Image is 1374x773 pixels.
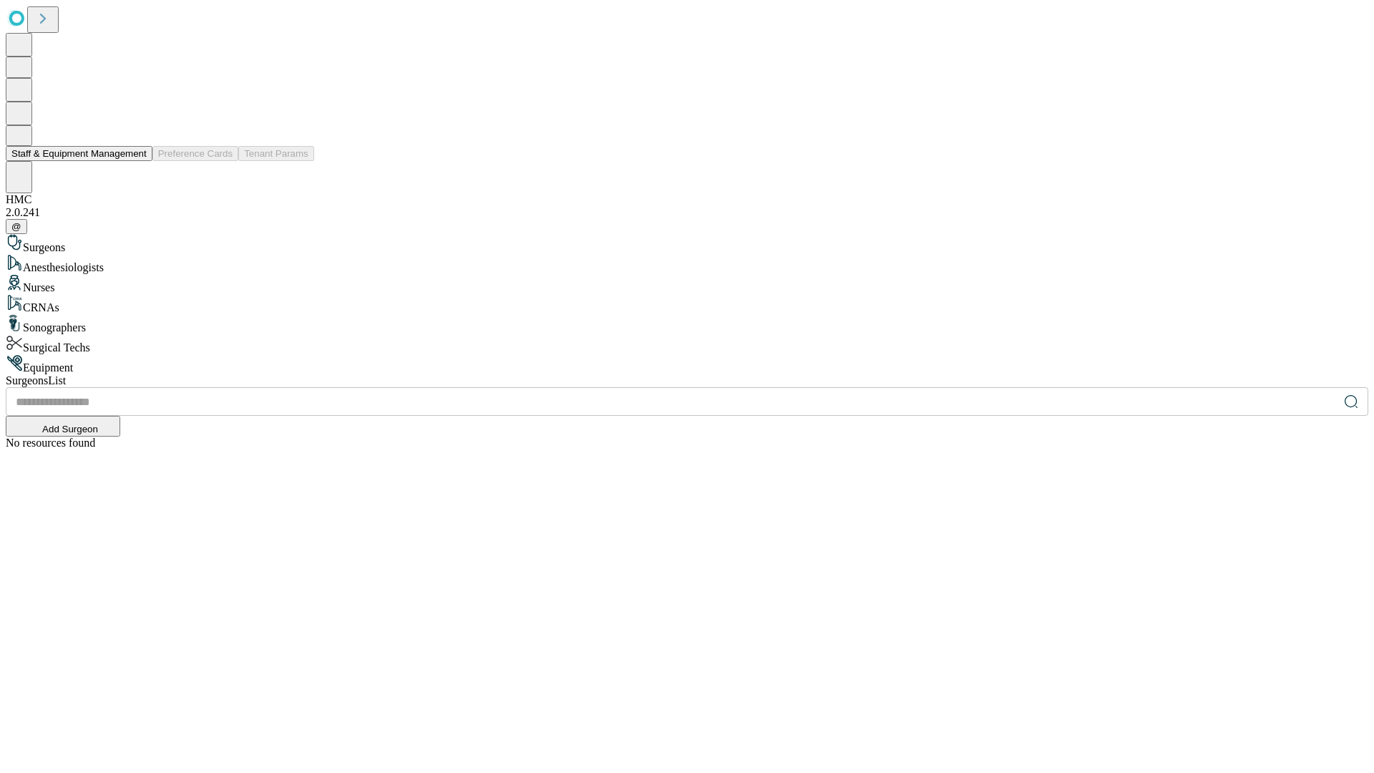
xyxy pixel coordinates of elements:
[6,334,1368,354] div: Surgical Techs
[42,424,98,434] span: Add Surgeon
[6,219,27,234] button: @
[6,193,1368,206] div: HMC
[6,354,1368,374] div: Equipment
[6,274,1368,294] div: Nurses
[6,294,1368,314] div: CRNAs
[6,374,1368,387] div: Surgeons List
[6,314,1368,334] div: Sonographers
[11,221,21,232] span: @
[6,206,1368,219] div: 2.0.241
[6,254,1368,274] div: Anesthesiologists
[152,146,238,161] button: Preference Cards
[238,146,314,161] button: Tenant Params
[6,234,1368,254] div: Surgeons
[6,416,120,437] button: Add Surgeon
[6,146,152,161] button: Staff & Equipment Management
[6,437,1368,449] div: No resources found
